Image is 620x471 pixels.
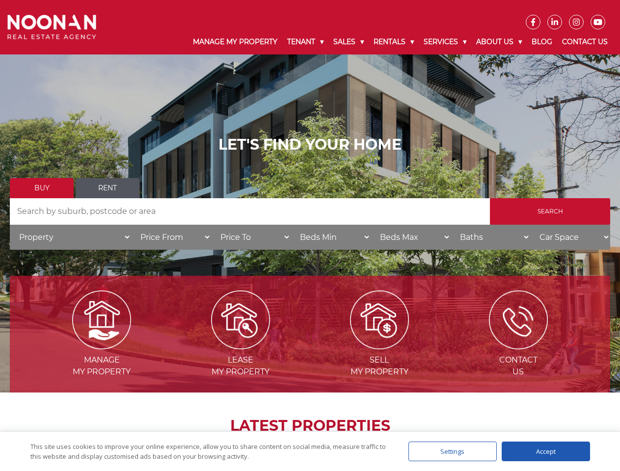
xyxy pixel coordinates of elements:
img: Noonan Real Estate Agency [7,15,96,39]
img: ICONS [489,290,548,349]
input: Search by suburb, postcode or area [10,198,490,225]
span: Manage my Property [33,354,170,378]
a: Rentals [369,29,419,54]
div: This site uses cookies to improve your online experience, allow you to share content on social me... [30,442,389,461]
a: Contact Us [557,29,613,54]
a: Sales [328,29,369,54]
a: Buy [10,178,74,198]
a: Rent [76,178,139,198]
a: Sellmy Property [311,314,448,376]
a: Services [419,29,471,54]
a: Blog [527,29,557,54]
a: Tenant [282,29,328,54]
img: Sell my property [350,290,409,349]
span: Sell my Property [311,354,448,378]
a: About Us [471,29,527,54]
img: Lease my property [211,290,270,349]
input: Search [490,198,610,225]
a: ContactUs [450,314,587,376]
a: Manage My Property [188,29,282,54]
span: Lease my Property [172,354,309,378]
div: Accept [502,442,590,461]
img: Manage my Property [72,290,131,349]
div: Settings [408,442,497,461]
span: Contact Us [450,354,587,378]
a: Leasemy Property [172,314,309,376]
a: Managemy Property [33,314,170,376]
h2: LATEST PROPERTIES [34,417,586,435]
h1: LET'S FIND YOUR HOME [10,136,610,154]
